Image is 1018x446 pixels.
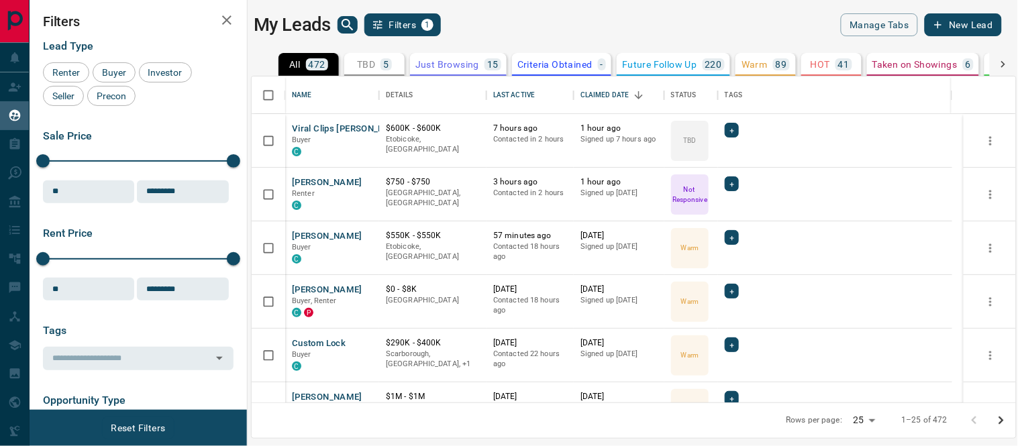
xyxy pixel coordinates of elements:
p: Signed up [DATE] [580,402,658,413]
button: more [980,345,1001,366]
p: 57 minutes ago [493,230,567,241]
span: + [729,177,734,190]
p: Etobicoke, [GEOGRAPHIC_DATA] [386,402,480,423]
div: + [725,176,739,191]
p: [DATE] [580,337,658,349]
p: All [289,60,300,69]
button: [PERSON_NAME] [292,391,362,404]
p: 6 [966,60,971,69]
span: Buyer [97,67,131,78]
span: Renter [48,67,85,78]
p: [DATE] [493,391,567,402]
div: Renter [43,62,89,82]
div: 25 [848,410,880,430]
button: [PERSON_NAME] [292,230,362,243]
p: Not Responsive [672,184,707,205]
p: Warm [681,350,699,360]
h2: Filters [43,13,234,30]
p: [DATE] [580,391,658,402]
div: Tags [725,76,743,114]
p: 472 [309,60,325,69]
button: more [980,238,1001,258]
div: Name [285,76,379,114]
p: Future Follow Up [622,60,697,69]
p: [DATE] [580,230,658,241]
span: + [729,123,734,137]
div: condos.ca [292,254,301,264]
button: Sort [629,86,648,105]
span: Tags [43,324,66,337]
div: condos.ca [292,361,301,371]
p: 1–25 of 472 [902,414,948,426]
p: Warm [681,296,699,306]
p: TBD [357,60,375,69]
span: Rent Price [43,227,93,239]
div: condos.ca [292,308,301,317]
p: Contacted 22 hours ago [493,349,567,370]
button: more [980,131,1001,151]
p: Signed up [DATE] [580,295,658,306]
p: [GEOGRAPHIC_DATA], [GEOGRAPHIC_DATA] [386,188,480,209]
div: + [725,123,739,137]
p: 1 hour ago [580,123,658,134]
h1: My Leads [254,14,331,36]
p: Contacted 18 hours ago [493,241,567,262]
button: Open [210,349,229,368]
div: + [725,284,739,298]
p: Contacted in 2 hours [493,188,567,199]
p: Just Browsing [415,60,479,69]
p: $0 - $8K [386,284,480,295]
button: Go to next page [988,407,1015,434]
p: HOT [811,60,830,69]
p: [DATE] [493,337,567,349]
button: New Lead [925,13,1002,36]
p: Etobicoke, [GEOGRAPHIC_DATA] [386,134,480,155]
p: - [601,60,603,69]
span: + [729,284,734,298]
p: $550K - $550K [386,230,480,241]
p: 1 hour ago [580,176,658,188]
p: Contacted 17 hours ago [493,402,567,423]
button: Manage Tabs [841,13,917,36]
p: Signed up [DATE] [580,188,658,199]
p: $1M - $1M [386,391,480,402]
p: [GEOGRAPHIC_DATA] [386,295,480,306]
p: Contacted in 2 hours [493,134,567,145]
p: Signed up [DATE] [580,241,658,252]
div: + [725,391,739,406]
button: [PERSON_NAME] [292,176,362,189]
span: Sale Price [43,129,92,142]
button: Filters1 [364,13,442,36]
p: 15 [487,60,499,69]
div: + [725,337,739,352]
div: Investor [139,62,192,82]
span: Opportunity Type [43,394,125,406]
span: Renter [292,189,315,198]
span: + [729,392,734,405]
div: Details [386,76,413,114]
div: condos.ca [292,147,301,156]
div: Seller [43,86,84,106]
p: Warm [681,243,699,253]
button: [PERSON_NAME] [292,284,362,296]
p: $600K - $600K [386,123,480,134]
div: property.ca [304,308,313,317]
p: Criteria Obtained [517,60,593,69]
div: Tags [718,76,952,114]
span: Precon [92,91,131,101]
div: Status [664,76,718,114]
span: Buyer [292,350,311,359]
span: Buyer, Renter [292,296,337,305]
div: Buyer [93,62,136,82]
span: Seller [48,91,79,101]
p: Signed up 7 hours ago [580,134,658,145]
span: + [729,231,734,244]
div: Last Active [487,76,574,114]
button: more [980,184,1001,205]
span: 1 [423,20,432,30]
p: Warm [742,60,768,69]
button: more [980,399,1001,419]
div: Precon [87,86,136,106]
p: $290K - $400K [386,337,480,349]
span: Buyer [292,135,311,144]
